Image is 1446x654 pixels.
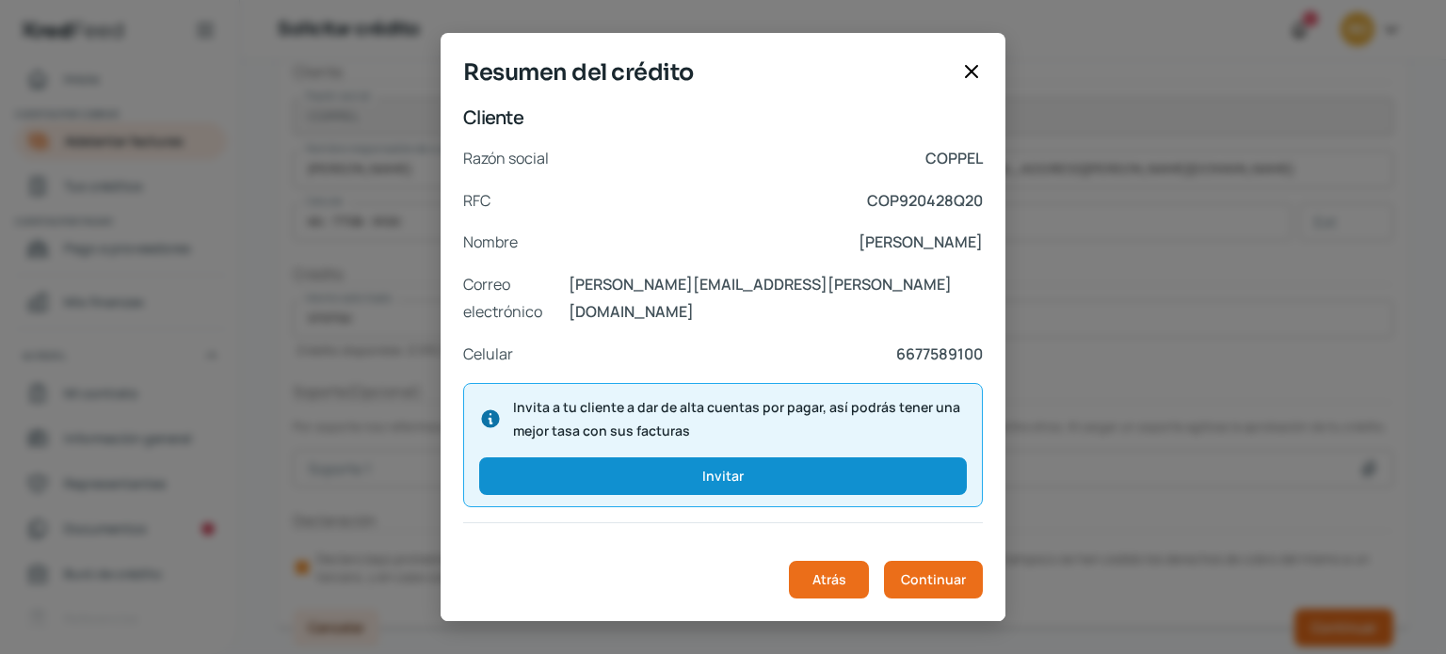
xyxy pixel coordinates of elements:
[859,229,983,256] p: [PERSON_NAME]
[901,573,966,586] span: Continuar
[463,56,953,89] span: Resumen del crédito
[463,341,513,368] p: Celular
[463,104,983,130] p: Cliente
[896,341,983,368] p: 6677589100
[463,271,569,326] p: Correo electrónico
[463,145,549,172] p: Razón social
[479,457,967,495] button: Invitar
[884,561,983,598] button: Continuar
[867,187,983,215] p: COP920428Q20
[513,395,967,442] span: Invita a tu cliente a dar de alta cuentas por pagar, así podrás tener una mejor tasa con sus fact...
[925,145,983,172] p: COPPEL
[569,271,983,326] p: [PERSON_NAME][EMAIL_ADDRESS][PERSON_NAME][DOMAIN_NAME]
[702,470,744,483] span: Invitar
[463,229,518,256] p: Nombre
[789,561,869,598] button: Atrás
[812,573,846,586] span: Atrás
[463,187,490,215] p: RFC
